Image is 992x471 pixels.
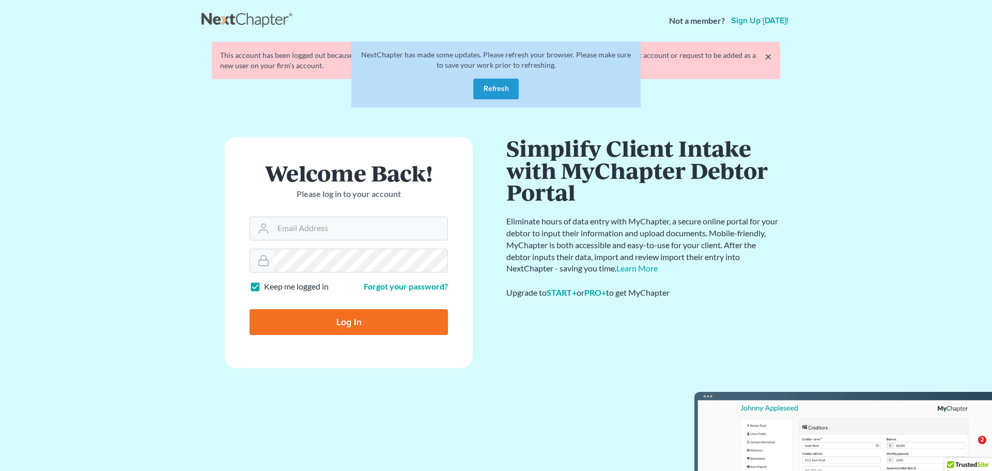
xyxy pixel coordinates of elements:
[547,287,577,297] a: START+
[616,263,658,273] a: Learn More
[220,50,772,71] div: This account has been logged out because someone new has initiated a new session with the same lo...
[250,188,448,200] p: Please log in to your account
[506,137,780,203] h1: Simplify Client Intake with MyChapter Debtor Portal
[473,79,519,99] button: Refresh
[264,281,329,293] label: Keep me logged in
[506,216,780,275] p: Eliminate hours of data entry with MyChapter, a secure online portal for your debtor to input the...
[250,162,448,184] h1: Welcome Back!
[765,50,772,63] a: ×
[361,50,631,69] span: NextChapter has made some updates. Please refresh your browser. Please make sure to save your wor...
[957,436,982,461] iframe: Intercom live chat
[506,287,780,299] div: Upgrade to or to get MyChapter
[729,17,791,25] a: Sign up [DATE]!
[584,287,606,297] a: PRO+
[250,309,448,335] input: Log In
[669,15,725,27] strong: Not a member?
[364,281,448,291] a: Forgot your password?
[978,436,986,444] span: 2
[273,217,447,240] input: Email Address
